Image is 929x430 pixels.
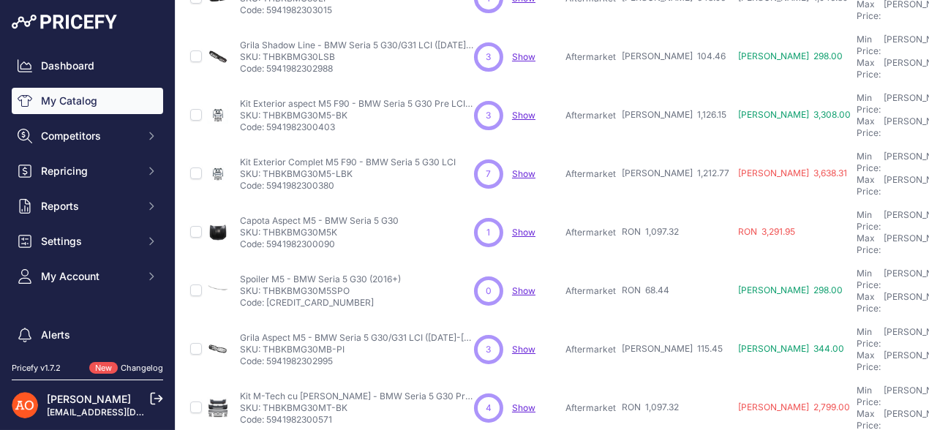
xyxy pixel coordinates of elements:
span: [PERSON_NAME] 344.00 [738,343,844,354]
span: Reports [41,199,137,214]
span: [PERSON_NAME] 104.46 [622,50,726,61]
div: Max Price: [857,57,881,80]
p: Spoiler M5 - BMW Seria 5 G30 (2016+) [240,274,401,285]
a: Show [512,51,535,62]
button: Settings [12,228,163,254]
div: Min Price: [857,385,881,408]
p: Grila Aspect M5 - BMW Seria 5 G30/G31 LCI ([DATE]-[DATE]) [240,332,474,344]
span: Settings [41,234,137,249]
p: Aftermarket [565,168,616,180]
span: RON 68.44 [622,284,669,295]
span: Competitors [41,129,137,143]
p: SKU: THBKBMG30MB-PI [240,344,474,355]
p: Code: 5941982300090 [240,238,399,250]
a: Show [512,344,535,355]
div: Max Price: [857,350,881,373]
span: My Account [41,269,137,284]
span: 1 [487,226,491,239]
p: SKU: THBKBMG30M5-BK [240,110,474,121]
span: 3 [486,109,492,122]
img: Pricefy Logo [12,15,117,29]
div: Min Price: [857,268,881,291]
span: [PERSON_NAME] 1,212.77 [622,167,729,178]
div: Min Price: [857,151,881,174]
span: 3 [486,343,492,356]
button: Repricing [12,158,163,184]
p: Kit Exterior Complet M5 F90 - BMW Seria 5 G30 LCI [240,156,456,168]
a: Changelog [121,363,163,373]
a: Show [512,110,535,121]
span: RON 3,291.95 [738,226,795,237]
a: Show [512,402,535,413]
div: Min Price: [857,34,881,57]
p: SKU: THBKBMG30M5-LBK [240,168,456,180]
p: Aftermarket [565,51,616,63]
div: Min Price: [857,326,881,350]
p: Code: [CREDIT_CARD_NUMBER] [240,297,401,309]
a: Show [512,168,535,179]
div: Min Price: [857,209,881,233]
span: RON 1,097.32 [622,401,679,412]
div: Max Price: [857,291,881,314]
p: SKU: THBKBMG30M5K [240,227,399,238]
p: SKU: THBKBMG30LSB [240,51,474,63]
p: Aftermarket [565,227,616,238]
p: Code: 5941982302988 [240,63,474,75]
p: Capota Aspect M5 - BMW Seria 5 G30 [240,215,399,227]
div: Pricefy v1.7.2 [12,362,61,374]
p: SKU: THBKBMG30MT-BK [240,402,474,414]
p: Aftermarket [565,402,616,414]
span: 0 [486,284,492,298]
p: Aftermarket [565,344,616,355]
span: 4 [486,401,492,415]
span: 7 [486,167,492,181]
p: Code: 5941982300380 [240,180,456,192]
button: Reports [12,193,163,219]
div: Max Price: [857,116,881,139]
a: Show [512,227,535,238]
span: [PERSON_NAME] 1,126.15 [622,109,726,120]
span: [PERSON_NAME] 2,799.00 [738,401,850,412]
span: [PERSON_NAME] 3,308.00 [738,109,851,120]
div: Max Price: [857,233,881,256]
p: Aftermarket [565,285,616,297]
p: Code: 5941982300403 [240,121,474,133]
p: Code: 5941982303015 [240,4,474,16]
button: My Account [12,263,163,290]
span: 3 [486,50,492,64]
p: Aftermarket [565,110,616,121]
button: Competitors [12,123,163,149]
a: [PERSON_NAME] [47,393,131,405]
span: [PERSON_NAME] 115.45 [622,343,723,354]
span: RON 1,097.32 [622,226,679,237]
span: Repricing [41,164,137,178]
a: My Catalog [12,88,163,114]
span: [PERSON_NAME] 298.00 [738,284,843,295]
span: [PERSON_NAME] 298.00 [738,50,843,61]
div: Max Price: [857,174,881,197]
a: [EMAIL_ADDRESS][DOMAIN_NAME] [47,407,200,418]
nav: Sidebar [12,53,163,404]
a: Dashboard [12,53,163,79]
a: Alerts [12,322,163,348]
span: New [89,362,118,374]
a: Show [512,285,535,296]
span: [PERSON_NAME] 3,638.31 [738,167,847,178]
p: Kit Exterior aspect M5 F90 - BMW Seria 5 G30 Pre LCI ([DATE]-[DATE]) [240,98,474,110]
p: Kit M-Tech cu [PERSON_NAME] - BMW Seria 5 G30 Pre LCI (Fara Distronic) [240,391,474,402]
p: Grila Shadow Line - BMW Seria 5 G30/G31 LCI ([DATE]-[DATE]) [240,39,474,51]
p: Code: 5941982302995 [240,355,474,367]
p: SKU: THBKBMG30M5SPO [240,285,401,297]
div: Min Price: [857,92,881,116]
p: Code: 5941982300571 [240,414,474,426]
